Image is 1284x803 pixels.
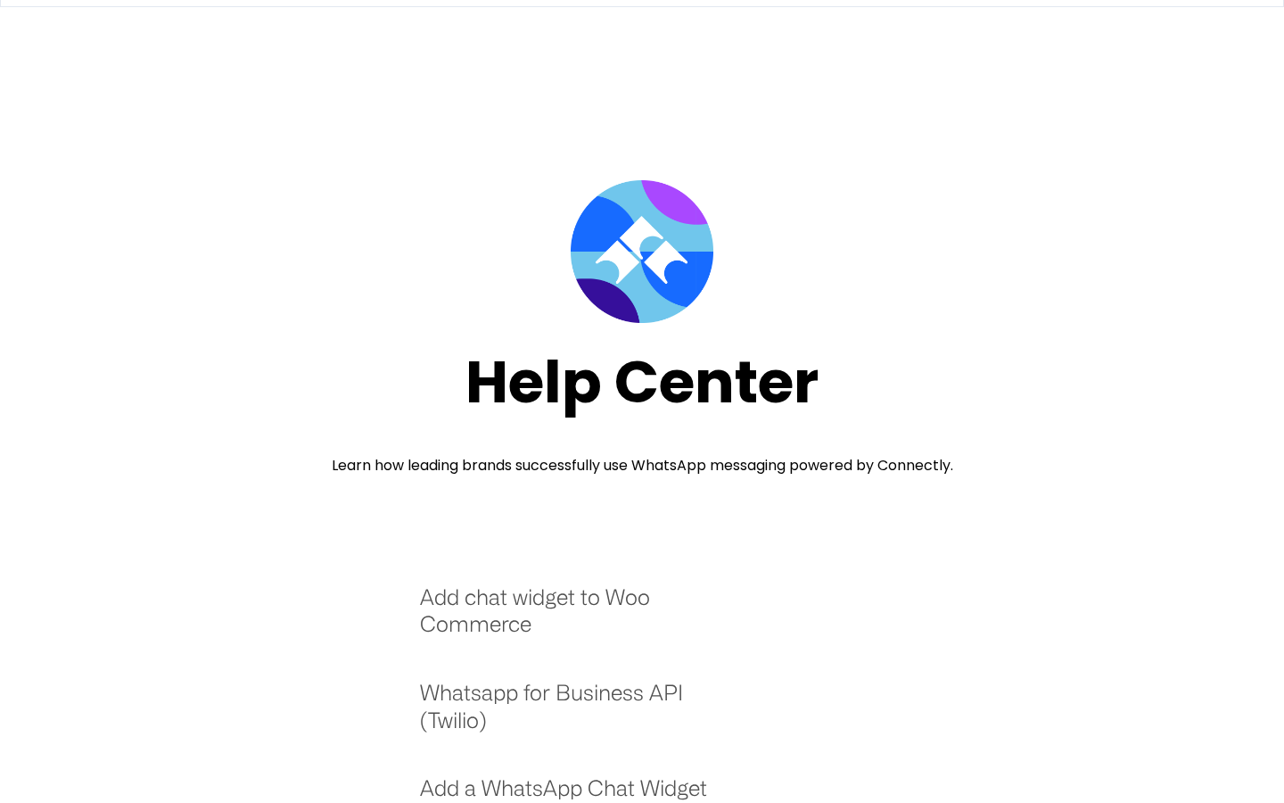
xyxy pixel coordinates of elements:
ul: Language list [36,772,107,797]
div: Learn how leading brands successfully use WhatsApp messaging powered by Connectly. [332,455,953,476]
div: Help Center [465,350,819,415]
a: Add chat widget to Woo Commerce [420,584,731,656]
a: Whatsapp for Business API (Twilio) [420,679,731,751]
aside: Language selected: English [18,772,107,797]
